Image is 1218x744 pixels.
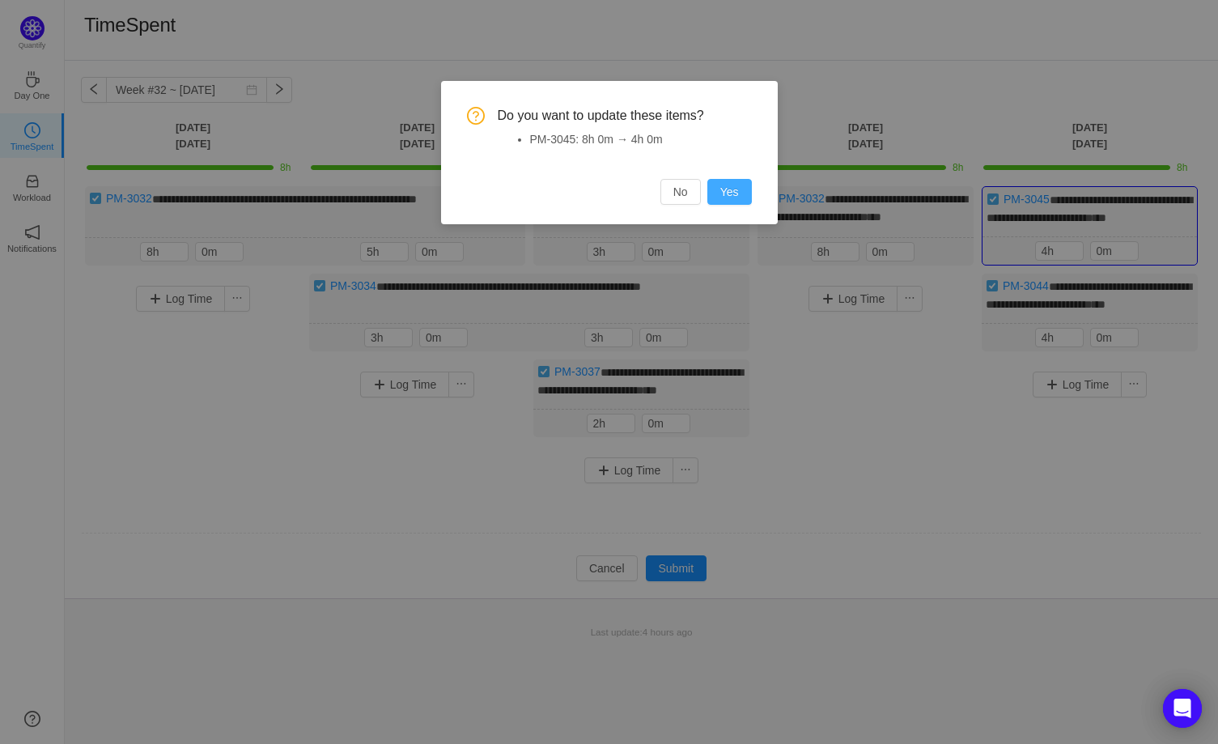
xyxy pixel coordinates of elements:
[498,107,752,125] span: Do you want to update these items?
[530,131,752,148] li: PM-3045: 8h 0m → 4h 0m
[467,107,485,125] i: icon: question-circle
[1163,689,1202,728] div: Open Intercom Messenger
[660,179,701,205] button: No
[707,179,752,205] button: Yes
